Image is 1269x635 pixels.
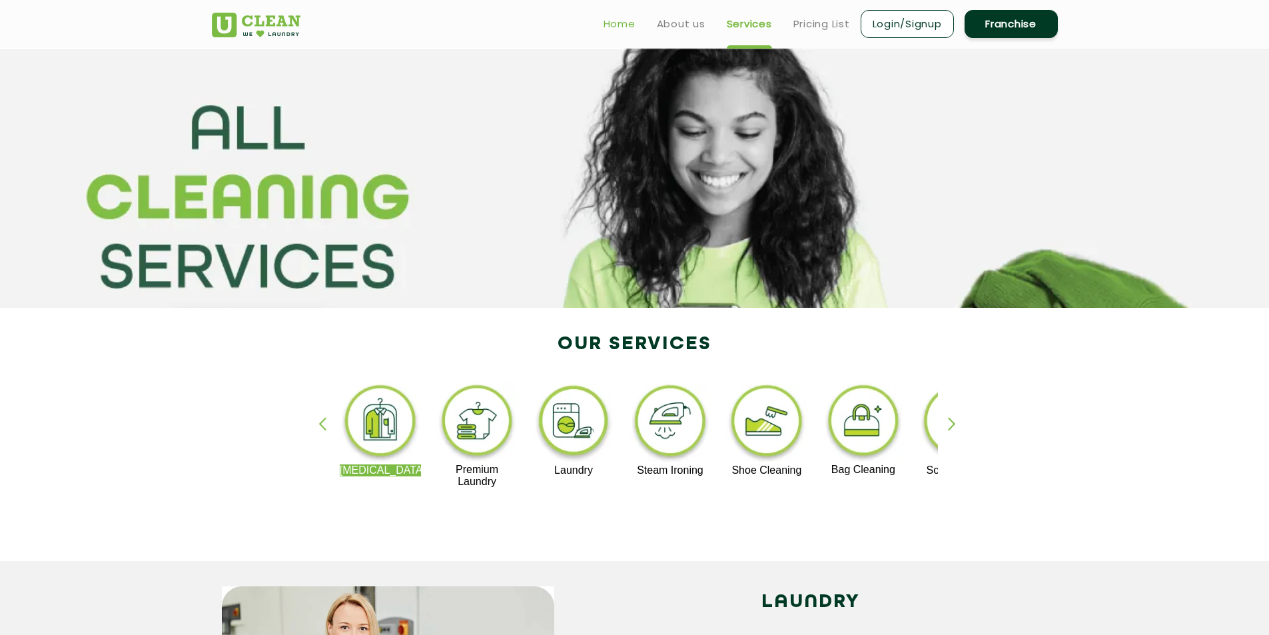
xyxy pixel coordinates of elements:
p: Bag Cleaning [823,464,905,476]
img: premium_laundry_cleaning_11zon.webp [436,382,518,464]
p: Sofa Cleaning [919,464,1001,476]
img: UClean Laundry and Dry Cleaning [212,13,300,37]
a: Services [727,16,772,32]
a: Login/Signup [861,10,954,38]
p: [MEDICAL_DATA] [340,464,422,476]
img: bag_cleaning_11zon.webp [823,382,905,464]
p: Shoe Cleaning [726,464,808,476]
p: Laundry [533,464,615,476]
a: Pricing List [793,16,850,32]
img: shoe_cleaning_11zon.webp [726,382,808,464]
a: Home [604,16,635,32]
img: sofa_cleaning_11zon.webp [919,382,1001,464]
a: Franchise [965,10,1058,38]
a: About us [657,16,705,32]
img: steam_ironing_11zon.webp [630,382,711,464]
h2: LAUNDRY [574,586,1048,618]
p: Steam Ironing [630,464,711,476]
p: Premium Laundry [436,464,518,488]
img: dry_cleaning_11zon.webp [340,382,422,464]
img: laundry_cleaning_11zon.webp [533,382,615,464]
